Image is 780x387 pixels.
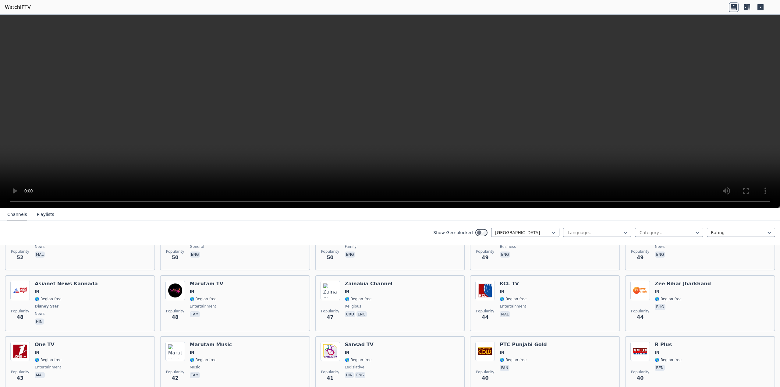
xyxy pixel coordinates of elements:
span: news [655,244,665,249]
p: eng [355,372,365,378]
span: Popularity [476,370,494,375]
h6: PTC Punjabi Gold [500,342,547,348]
span: religious [345,304,361,309]
span: IN [35,350,39,355]
span: Popularity [166,309,184,314]
p: urd [345,311,355,317]
span: IN [655,350,659,355]
span: 🌎 Region-free [345,297,372,301]
span: IN [655,289,659,294]
span: IN [190,289,194,294]
p: eng [655,252,665,258]
span: IN [345,289,349,294]
span: 50 [327,254,333,261]
span: 🌎 Region-free [655,297,682,301]
span: Popularity [321,309,339,314]
span: 40 [637,375,643,382]
span: Popularity [476,249,494,254]
span: family [345,244,357,249]
span: Popularity [631,370,649,375]
p: tam [190,311,200,317]
span: music [190,365,200,370]
p: pan [500,365,509,371]
span: entertainment [190,304,216,309]
span: 49 [637,254,643,261]
p: eng [356,311,367,317]
img: One TV [10,342,30,361]
span: news [35,311,44,316]
span: 🌎 Region-free [190,357,217,362]
span: 🌎 Region-free [345,357,372,362]
span: Popularity [11,309,29,314]
img: Asianet News Kannada [10,281,30,300]
span: Popularity [321,249,339,254]
p: hin [345,372,354,378]
span: general [190,244,204,249]
img: Zee Bihar Jharkhand [630,281,650,300]
span: 🌎 Region-free [500,357,526,362]
p: eng [345,252,355,258]
button: Playlists [37,209,54,220]
p: mal [35,252,45,258]
span: legislative [345,365,364,370]
img: Marutam Music [165,342,185,361]
img: Zainabia Channel [321,281,340,300]
label: Show Geo-blocked [433,230,473,236]
span: 43 [17,375,23,382]
span: IN [190,350,194,355]
h6: Asianet News Kannada [35,281,98,287]
h6: Zee Bihar Jharkhand [655,281,711,287]
span: entertainment [35,365,61,370]
span: 🌎 Region-free [500,297,526,301]
p: bho [655,304,665,310]
span: IN [500,350,504,355]
span: Popularity [166,249,184,254]
span: Popularity [321,370,339,375]
span: 44 [482,314,488,321]
span: Popularity [631,249,649,254]
span: 47 [327,314,333,321]
a: WatchIPTV [5,4,31,11]
span: Popularity [476,309,494,314]
span: 48 [172,314,179,321]
img: R Plus [630,342,650,361]
span: 49 [482,254,488,261]
img: Marutam TV [165,281,185,300]
span: 44 [637,314,643,321]
span: 50 [172,254,179,261]
p: eng [190,252,200,258]
h6: Marutam Music [190,342,232,348]
span: Popularity [631,309,649,314]
p: mal [35,372,45,378]
span: news [35,244,44,249]
span: 41 [327,375,333,382]
p: eng [500,252,510,258]
span: Popularity [11,370,29,375]
span: Popularity [11,249,29,254]
span: 🌎 Region-free [35,357,62,362]
p: hin [35,318,44,325]
h6: KCL TV [500,281,526,287]
span: IN [500,289,504,294]
span: 42 [172,375,179,382]
img: KCL TV [475,281,495,300]
h6: R Plus [655,342,682,348]
span: 40 [482,375,488,382]
h6: One TV [35,342,62,348]
h6: Sansad TV [345,342,374,348]
span: 48 [17,314,23,321]
span: business [500,244,516,249]
span: 52 [17,254,23,261]
p: ben [655,365,665,371]
span: 🌎 Region-free [190,297,217,301]
img: PTC Punjabi Gold [475,342,495,361]
button: Channels [7,209,27,220]
p: tam [190,372,200,378]
span: 🌎 Region-free [655,357,682,362]
span: IN [35,289,39,294]
img: Sansad TV [321,342,340,361]
span: Popularity [166,370,184,375]
span: 🌎 Region-free [35,297,62,301]
p: mal [500,311,510,317]
span: entertainment [500,304,526,309]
